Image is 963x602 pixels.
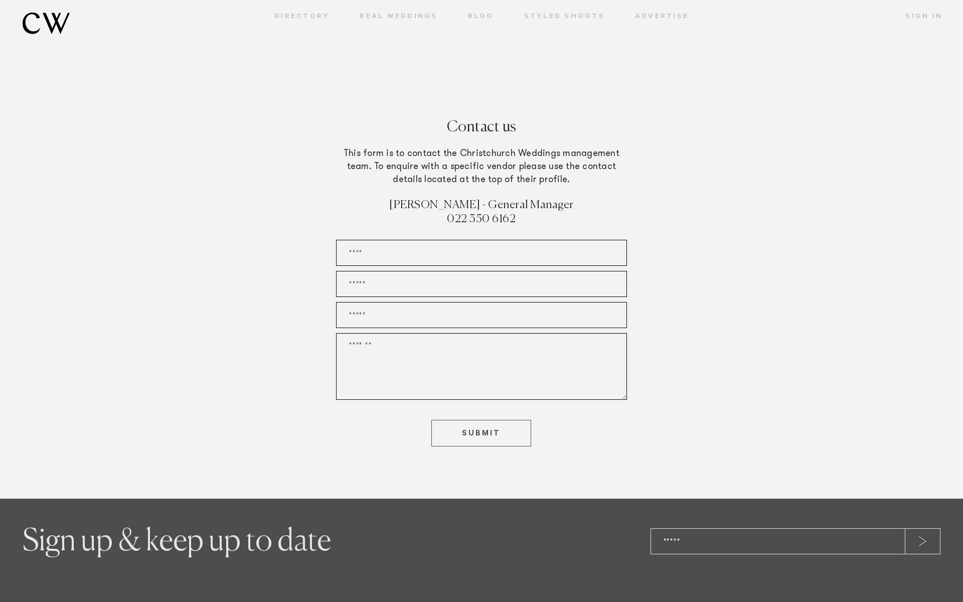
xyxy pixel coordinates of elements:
[890,13,942,22] a: Sign In
[23,13,70,34] img: monogram.svg
[259,13,345,22] a: Directory
[509,13,620,22] a: Styled Shoots
[23,119,940,147] h1: Contact us
[345,13,452,22] a: Real Weddings
[336,199,627,213] h4: [PERSON_NAME] - General Manager
[23,528,470,556] h2: Sign up & keep up to date
[919,536,926,546] img: arrow-white.png
[336,147,627,187] p: This form is to contact the Christchurch Weddings management team. To enquire with a specific ven...
[431,420,531,446] button: SUBMIT
[447,214,516,225] a: 022 350 6162
[620,13,704,22] a: Advertise
[453,13,509,22] a: Blog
